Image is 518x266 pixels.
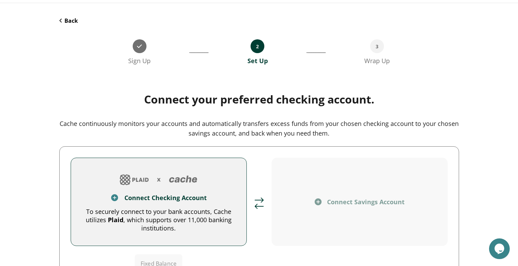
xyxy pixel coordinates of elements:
[251,39,264,53] div: 2
[489,238,511,259] iframe: chat widget
[272,158,448,246] button: plus iconConnect Savings Account
[71,158,247,246] button: add account logoplus iconConnect Checking AccountTo securely connect to your bank accounts, Cache...
[117,171,200,188] img: add account logo
[59,17,78,24] button: Back
[108,216,123,224] span: Plaid
[110,194,119,202] img: plus icon
[59,92,459,106] div: Connect your preferred checking account.
[59,19,62,23] img: Back Icon
[254,197,265,209] img: arrows icon
[82,207,235,232] div: To securely connect to your bank accounts, Cache utilizes , which supports over 11,000 banking in...
[370,39,384,53] div: 3
[137,45,142,48] img: done icon
[189,39,209,65] div: __________________________________
[306,39,326,65] div: ___________________________________
[327,198,405,206] div: Connect Savings Account
[124,194,207,202] div: Connect Checking Account
[59,119,459,138] div: Cache continuously monitors your accounts and automatically transfers excess funds from your chos...
[364,57,390,65] div: Wrap Up
[247,57,268,65] div: Set Up
[315,198,322,205] img: plus icon
[128,57,151,65] div: Sign Up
